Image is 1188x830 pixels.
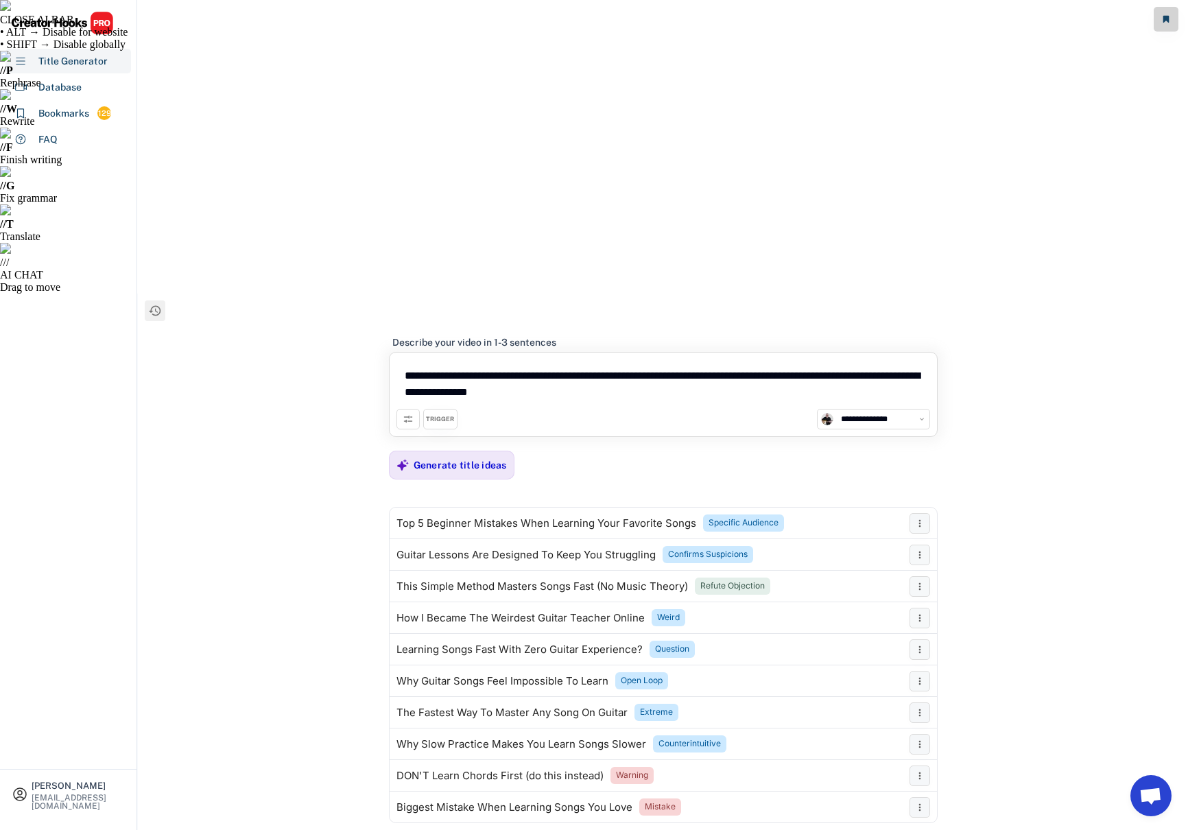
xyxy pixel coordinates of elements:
[645,801,676,813] div: Mistake
[396,676,608,687] div: Why Guitar Songs Feel Impossible To Learn
[657,612,680,624] div: Weird
[392,336,556,348] div: Describe your video in 1-3 sentences
[396,518,696,529] div: Top 5 Beginner Mistakes When Learning Your Favorite Songs
[709,517,779,529] div: Specific Audience
[32,794,125,810] div: [EMAIL_ADDRESS][DOMAIN_NAME]
[32,781,125,790] div: [PERSON_NAME]
[396,549,656,560] div: Guitar Lessons Are Designed To Keep You Struggling
[396,581,688,592] div: This Simple Method Masters Songs Fast (No Music Theory)
[396,613,645,624] div: How I Became The Weirdest Guitar Teacher Online
[1130,775,1172,816] a: Open chat
[700,580,765,592] div: Refute Objection
[821,413,833,425] img: channels4_profile.jpg
[668,549,748,560] div: Confirms Suspicions
[655,643,689,655] div: Question
[658,738,721,750] div: Counterintuitive
[621,675,663,687] div: Open Loop
[616,770,648,781] div: Warning
[426,415,454,424] div: TRIGGER
[396,770,604,781] div: DON'T Learn Chords First (do this instead)
[396,707,628,718] div: The Fastest Way To Master Any Song On Guitar
[640,707,673,718] div: Extreme
[414,459,507,471] div: Generate title ideas
[396,644,643,655] div: Learning Songs Fast With Zero Guitar Experience?
[396,802,632,813] div: Biggest Mistake When Learning Songs You Love
[396,739,646,750] div: Why Slow Practice Makes You Learn Songs Slower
